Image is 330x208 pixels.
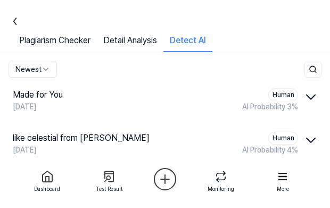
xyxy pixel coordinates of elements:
button: Search [304,61,321,78]
div: Test Result [96,185,122,193]
div: Human [268,132,298,145]
a: Monitoring [202,164,240,196]
span: 3 % [287,102,298,111]
div: [DATE] [13,145,36,156]
a: Test Result [90,164,128,196]
a: Dashboard [28,164,67,196]
span: AI Probability [242,146,285,154]
span: AI Probability [242,102,285,111]
a: Plagiarism Checker [13,34,97,52]
div: Dashboard [34,185,60,193]
div: More [277,185,289,193]
span: 4 % [287,146,298,154]
a: Detail Analysis [97,34,163,52]
div: Made for You [13,89,63,101]
div: [DATE] [13,101,36,113]
div: Monitoring [208,185,234,193]
div: Detect AI [163,34,212,52]
div: Human [268,89,298,101]
div: like celestial from [PERSON_NAME] [13,132,150,145]
a: More [263,164,302,196]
